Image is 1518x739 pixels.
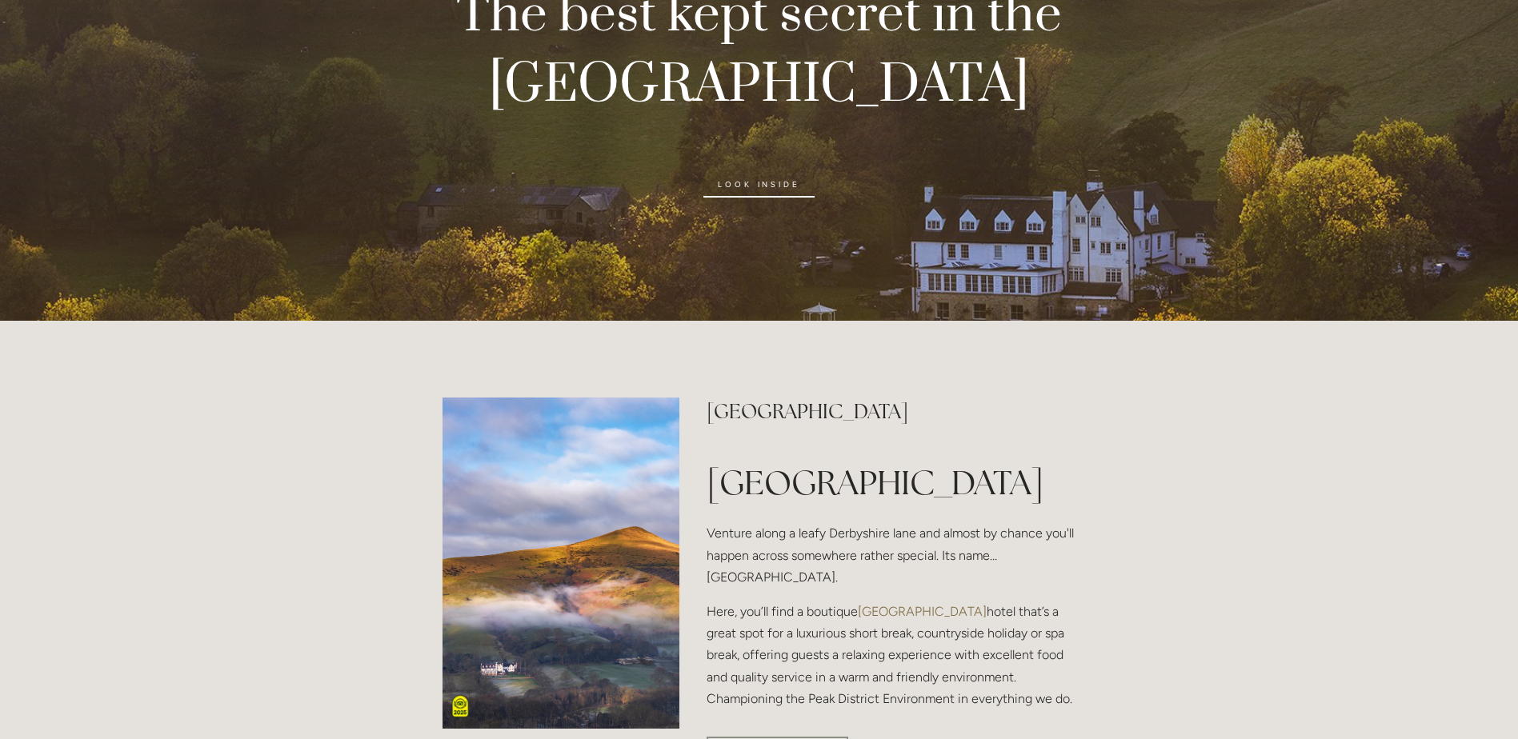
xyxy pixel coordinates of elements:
h1: [GEOGRAPHIC_DATA] [707,459,1075,506]
p: Here, you’ll find a boutique hotel that’s a great spot for a luxurious short break, countryside h... [707,601,1075,709]
a: look inside [703,172,814,198]
p: Venture along a leafy Derbyshire lane and almost by chance you'll happen across somewhere rather ... [707,522,1075,588]
a: [GEOGRAPHIC_DATA] [858,604,987,619]
h2: [GEOGRAPHIC_DATA] [707,397,1075,425]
